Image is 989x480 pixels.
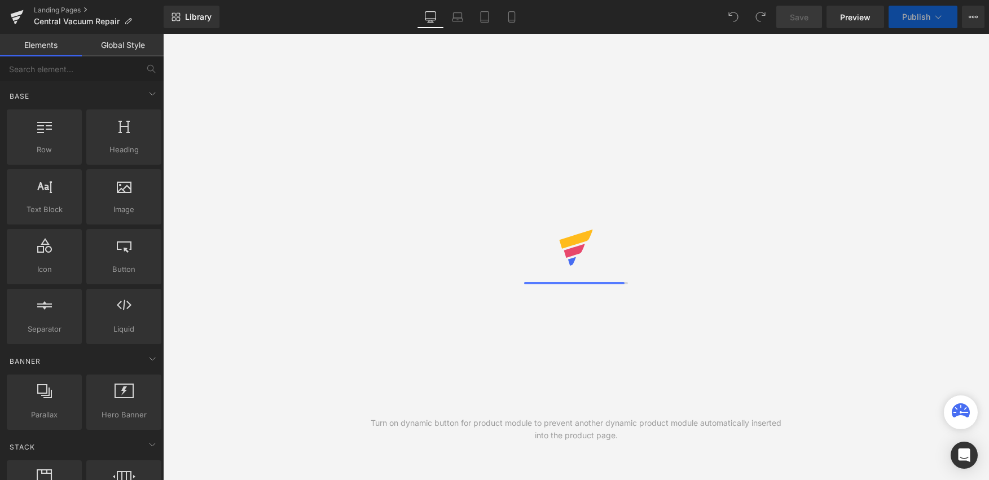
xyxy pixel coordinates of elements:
span: Text Block [10,204,78,215]
span: Publish [902,12,930,21]
a: Desktop [417,6,444,28]
span: Liquid [90,323,158,335]
a: New Library [164,6,219,28]
a: Laptop [444,6,471,28]
a: Mobile [498,6,525,28]
span: Banner [8,356,42,367]
div: Open Intercom Messenger [951,442,978,469]
span: Library [185,12,212,22]
a: Tablet [471,6,498,28]
span: Row [10,144,78,156]
span: Icon [10,263,78,275]
span: Image [90,204,158,215]
button: Publish [889,6,957,28]
span: Button [90,263,158,275]
a: Preview [827,6,884,28]
button: Redo [749,6,772,28]
span: Stack [8,442,36,452]
span: Parallax [10,409,78,421]
span: Central Vacuum Repair [34,17,120,26]
span: Base [8,91,30,102]
a: Global Style [82,34,164,56]
span: Save [790,11,808,23]
span: Preview [840,11,871,23]
div: Turn on dynamic button for product module to prevent another dynamic product module automatically... [370,417,783,442]
button: Undo [722,6,745,28]
span: Heading [90,144,158,156]
a: Landing Pages [34,6,164,15]
span: Hero Banner [90,409,158,421]
button: More [962,6,984,28]
span: Separator [10,323,78,335]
